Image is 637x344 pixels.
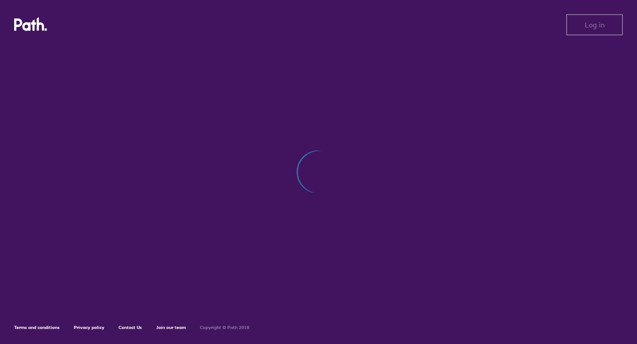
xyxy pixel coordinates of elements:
span: Log in [585,21,605,29]
a: Terms and conditions [14,325,60,330]
h6: Copyright © Path 2018 [200,325,249,330]
a: Join our team [156,325,186,330]
a: Privacy policy [74,325,104,330]
a: Contact Us [119,325,142,330]
button: Log in [566,14,623,35]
